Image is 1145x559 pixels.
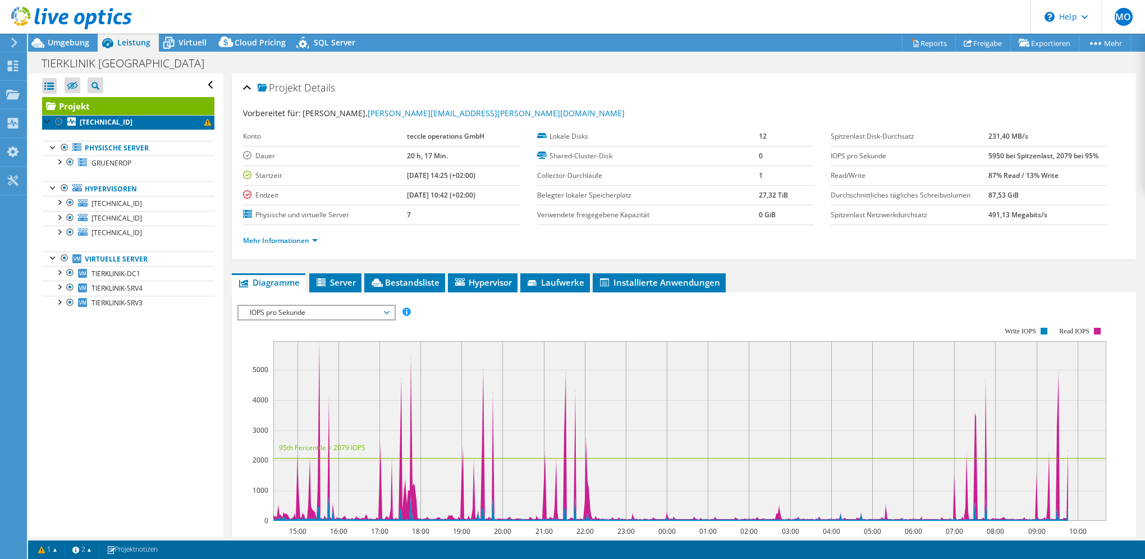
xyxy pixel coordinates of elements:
b: [DATE] 14:25 (+02:00) [407,171,475,180]
text: 95th Percentile = 2079 IOPS [279,443,365,452]
a: Hypervisoren [42,181,214,196]
span: Details [304,81,335,94]
a: [PERSON_NAME][EMAIL_ADDRESS][PERSON_NAME][DOMAIN_NAME] [368,108,625,118]
label: Collector-Durchläufe [537,170,759,181]
a: TIERKLINIK-SRV3 [42,296,214,310]
b: 231,40 MB/s [988,131,1028,141]
text: 08:00 [987,526,1004,536]
b: 1 [759,171,763,180]
span: Cloud Pricing [235,37,286,48]
text: 21:00 [535,526,553,536]
a: Mehr Informationen [243,236,318,245]
label: Konto [243,131,406,142]
text: 18:00 [412,526,429,536]
text: 22:00 [576,526,594,536]
label: Verwendete freigegebene Kapazität [537,209,759,221]
a: Exportieren [1010,34,1079,52]
label: Endzeit [243,190,406,201]
span: Virtuell [178,37,207,48]
a: TIERKLINIK-SRV4 [42,281,214,295]
span: Laufwerke [526,277,584,288]
a: [TECHNICAL_ID] [42,226,214,240]
span: IOPS pro Sekunde [244,306,388,319]
a: TIERKLINIK-DC1 [42,266,214,281]
text: 23:00 [617,526,635,536]
span: [TECHNICAL_ID] [91,199,142,208]
span: TIERKLINIK-SRV3 [91,298,143,308]
a: GRUENEROP [42,155,214,170]
span: [PERSON_NAME], [303,108,625,118]
label: Startzeit [243,170,406,181]
text: Write IOPS [1005,327,1036,335]
label: IOPS pro Sekunde [831,150,988,162]
svg: \n [1045,12,1055,22]
span: Projekt [258,83,301,94]
text: 06:00 [905,526,922,536]
text: 1000 [253,485,268,495]
a: [TECHNICAL_ID] [42,196,214,210]
label: Durchschnittliches tägliches Schreibvolumen [831,190,988,201]
text: 09:00 [1028,526,1046,536]
label: Belegter lokaler Speicherplatz [537,190,759,201]
b: [TECHNICAL_ID] [80,117,132,127]
text: 4000 [253,395,268,405]
a: Reports [902,34,956,52]
span: Bestandsliste [370,277,439,288]
text: 17:00 [371,526,388,536]
b: 87% Read / 13% Write [988,171,1059,180]
span: Installierte Anwendungen [598,277,720,288]
text: 20:00 [494,526,511,536]
h1: TIERKLINIK [GEOGRAPHIC_DATA] [36,57,222,70]
label: Spitzenlast Disk-Durchsatz [831,131,988,142]
text: 05:00 [864,526,881,536]
label: Dauer [243,150,406,162]
text: 02:00 [740,526,758,536]
b: 0 GiB [759,210,776,219]
b: 491,13 Megabits/s [988,210,1047,219]
a: Mehr [1079,34,1131,52]
span: TIERKLINIK-SRV4 [91,283,143,293]
a: [TECHNICAL_ID] [42,115,214,130]
a: 1 [30,543,65,557]
b: 87,53 GiB [988,190,1019,200]
span: Umgebung [48,37,89,48]
label: Spitzenlast Netzwerkdurchsatz [831,209,988,221]
b: [DATE] 10:42 (+02:00) [407,190,475,200]
label: Lokale Disks [537,131,759,142]
a: Physische Server [42,141,214,155]
text: 15:00 [289,526,306,536]
text: 16:00 [330,526,347,536]
span: [TECHNICAL_ID] [91,228,142,237]
text: 01:00 [699,526,717,536]
b: 7 [407,210,411,219]
a: Virtuelle Server [42,251,214,266]
a: Freigabe [955,34,1011,52]
span: [TECHNICAL_ID] [91,213,142,223]
text: 03:00 [782,526,799,536]
text: 07:00 [946,526,963,536]
label: Physische und virtuelle Server [243,209,406,221]
b: 5950 bei Spitzenlast, 2079 bei 95% [988,151,1098,161]
span: SQL Server [314,37,355,48]
a: Projekt [42,97,214,115]
text: 19:00 [453,526,470,536]
a: 2 [65,543,99,557]
b: 20 h, 17 Min. [407,151,448,161]
b: teccle operations GmbH [407,131,484,141]
text: 04:00 [823,526,840,536]
text: 2000 [253,455,268,465]
text: Read IOPS [1060,327,1090,335]
span: Leistung [117,37,150,48]
span: Hypervisor [454,277,512,288]
span: GRUENEROP [91,158,131,168]
text: 3000 [253,425,268,435]
span: MO [1115,8,1133,26]
span: Diagramme [237,277,300,288]
text: 00:00 [658,526,676,536]
text: 10:00 [1069,526,1087,536]
text: 5000 [253,365,268,374]
label: Vorbereitet für: [243,108,301,118]
b: 27,32 TiB [759,190,788,200]
label: Shared-Cluster-Disk [537,150,759,162]
b: 12 [759,131,767,141]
